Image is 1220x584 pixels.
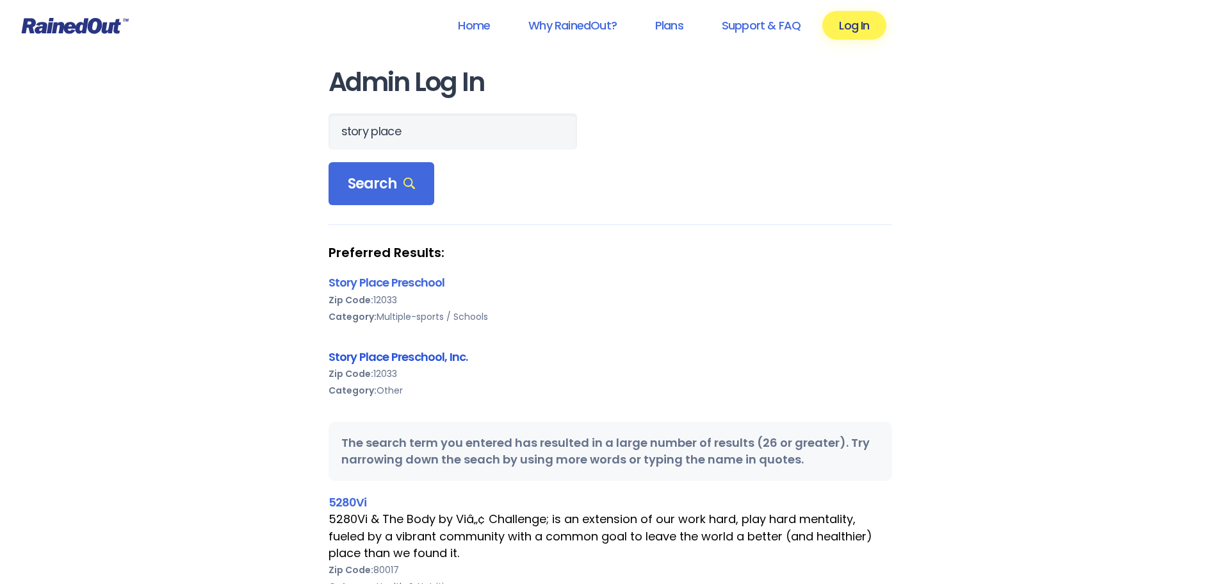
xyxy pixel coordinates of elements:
[329,384,377,397] b: Category:
[329,511,892,561] div: 5280Vi & The Body by Viâ„¢ Challenge; is an extension of our work hard, play hard mentality, fuel...
[329,367,373,380] b: Zip Code:
[329,113,577,149] input: Search Orgs…
[329,308,892,325] div: Multiple-sports / Schools
[329,348,892,365] div: Story Place Preschool, Inc.
[329,382,892,399] div: Other
[329,365,892,382] div: 12033
[329,310,377,323] b: Category:
[329,294,373,306] b: Zip Code:
[329,162,435,206] div: Search
[822,11,886,40] a: Log In
[329,494,367,510] a: 5280Vi
[329,422,892,481] div: The search term you entered has resulted in a large number of results (26 or greater). Try narrow...
[329,563,373,576] b: Zip Code:
[329,274,892,291] div: Story Place Preschool
[329,292,892,308] div: 12033
[638,11,700,40] a: Plans
[329,244,892,261] strong: Preferred Results:
[329,349,468,365] a: Story Place Preschool, Inc.
[705,11,817,40] a: Support & FAQ
[348,175,416,193] span: Search
[512,11,633,40] a: Why RainedOut?
[329,68,892,97] h1: Admin Log In
[329,562,892,578] div: 80017
[329,274,445,290] a: Story Place Preschool
[441,11,507,40] a: Home
[329,494,892,511] div: 5280Vi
